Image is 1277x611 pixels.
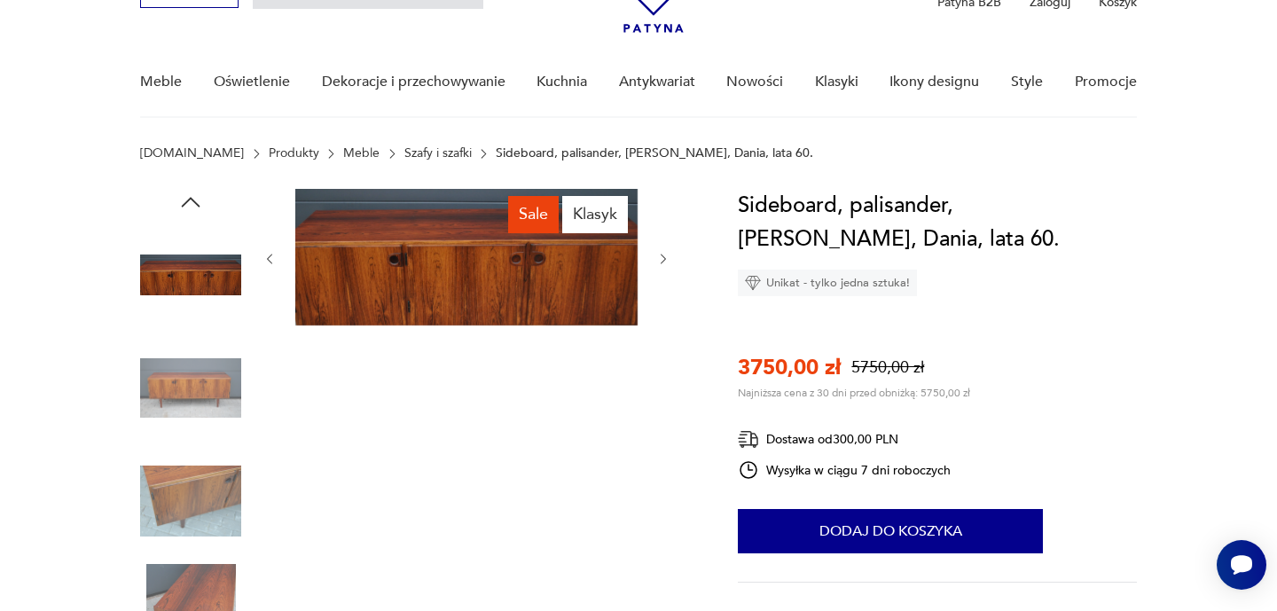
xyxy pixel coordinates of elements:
[496,146,813,161] p: Sideboard, palisander, [PERSON_NAME], Dania, lata 60.
[815,48,858,116] a: Klasyki
[140,338,241,439] img: Zdjęcie produktu Sideboard, palisander, Svend Ellekjaer, Dania, lata 60.
[738,428,759,450] img: Ikona dostawy
[1217,540,1266,590] iframe: Smartsupp widget button
[343,146,380,161] a: Meble
[537,48,587,116] a: Kuchnia
[140,146,244,161] a: [DOMAIN_NAME]
[214,48,290,116] a: Oświetlenie
[140,224,241,325] img: Zdjęcie produktu Sideboard, palisander, Svend Ellekjaer, Dania, lata 60.
[269,146,319,161] a: Produkty
[322,48,505,116] a: Dekoracje i przechowywanie
[745,275,761,291] img: Ikona diamentu
[1011,48,1043,116] a: Style
[619,48,695,116] a: Antykwariat
[738,428,951,450] div: Dostawa od 300,00 PLN
[562,196,628,233] div: Klasyk
[738,189,1136,256] h1: Sideboard, palisander, [PERSON_NAME], Dania, lata 60.
[726,48,783,116] a: Nowości
[738,509,1043,553] button: Dodaj do koszyka
[738,386,970,400] p: Najniższa cena z 30 dni przed obniżką: 5750,00 zł
[738,270,917,296] div: Unikat - tylko jedna sztuka!
[889,48,979,116] a: Ikony designu
[1075,48,1137,116] a: Promocje
[295,189,638,325] img: Zdjęcie produktu Sideboard, palisander, Svend Ellekjaer, Dania, lata 60.
[851,356,924,379] p: 5750,00 zł
[140,450,241,552] img: Zdjęcie produktu Sideboard, palisander, Svend Ellekjaer, Dania, lata 60.
[140,48,182,116] a: Meble
[738,459,951,481] div: Wysyłka w ciągu 7 dni roboczych
[738,353,841,382] p: 3750,00 zł
[508,196,559,233] div: Sale
[404,146,472,161] a: Szafy i szafki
